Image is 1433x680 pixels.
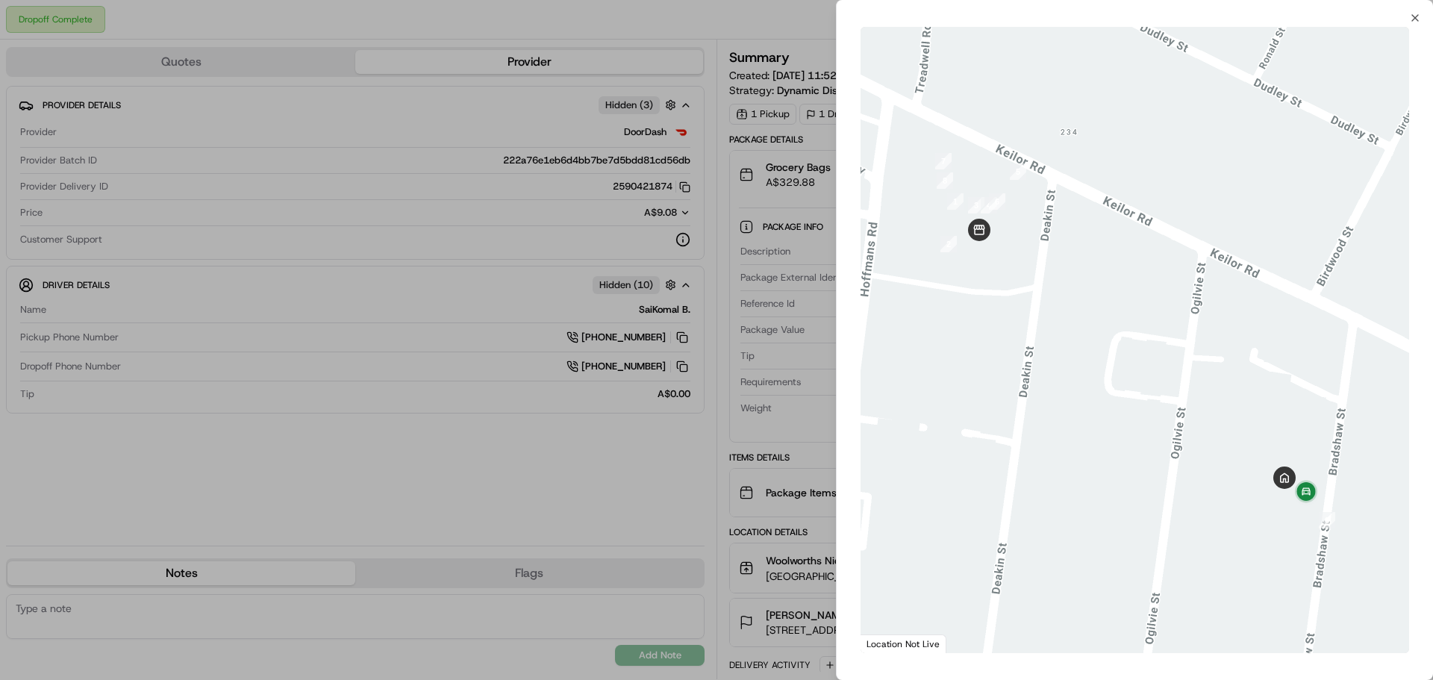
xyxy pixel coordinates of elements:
[981,197,997,213] div: 4
[861,634,946,653] div: Location Not Live
[968,197,984,213] div: 3
[935,153,952,169] div: 7
[947,193,964,210] div: 1
[1010,163,1026,180] div: 5
[940,236,957,252] div: 2
[1319,512,1335,528] div: 9
[937,172,953,189] div: 8
[989,193,1005,210] div: 6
